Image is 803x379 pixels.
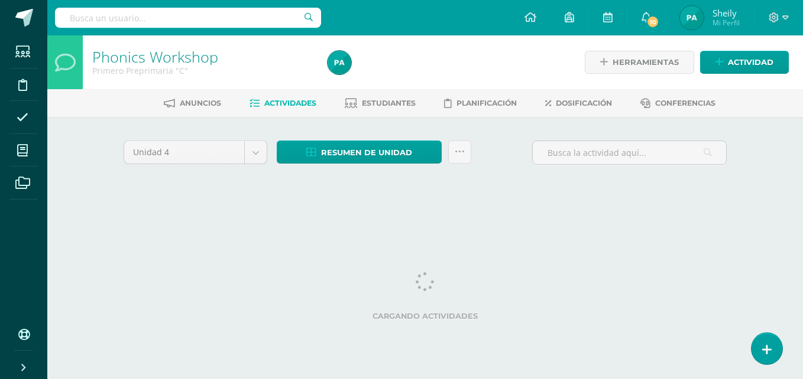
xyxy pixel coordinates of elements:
[345,94,416,113] a: Estudiantes
[456,99,517,107] span: Planificación
[92,48,313,65] h1: Phonics Workshop
[655,99,715,107] span: Conferencias
[713,7,740,19] span: Sheily
[328,51,351,74] img: b0c5a64c46d61fd28d8de184b3c78043.png
[444,94,517,113] a: Planificación
[713,18,740,28] span: Mi Perfil
[700,51,789,74] a: Actividad
[124,141,267,164] a: Unidad 4
[646,15,659,28] span: 10
[250,94,316,113] a: Actividades
[533,141,726,164] input: Busca la actividad aquí...
[680,6,704,30] img: b0c5a64c46d61fd28d8de184b3c78043.png
[640,94,715,113] a: Conferencias
[321,142,412,164] span: Resumen de unidad
[728,51,773,73] span: Actividad
[545,94,612,113] a: Dosificación
[164,94,221,113] a: Anuncios
[133,141,235,164] span: Unidad 4
[55,8,321,28] input: Busca un usuario...
[92,47,218,67] a: Phonics Workshop
[585,51,694,74] a: Herramientas
[180,99,221,107] span: Anuncios
[92,65,313,76] div: Primero Preprimaria 'C'
[264,99,316,107] span: Actividades
[124,312,727,321] label: Cargando actividades
[556,99,612,107] span: Dosificación
[613,51,679,73] span: Herramientas
[362,99,416,107] span: Estudiantes
[277,141,442,164] a: Resumen de unidad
